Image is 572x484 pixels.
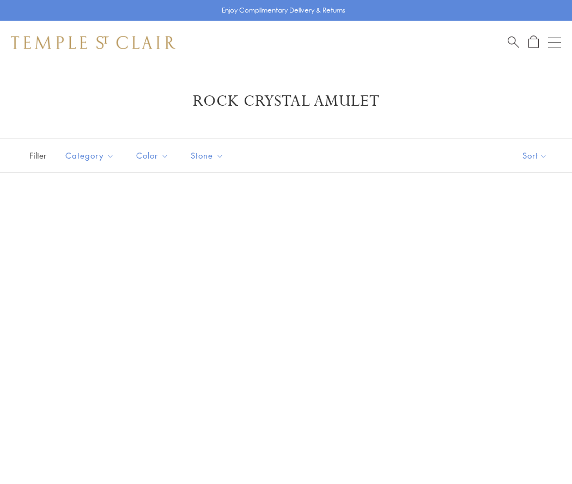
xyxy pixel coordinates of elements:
[128,143,177,168] button: Color
[498,139,572,172] button: Show sort by
[57,143,123,168] button: Category
[27,92,545,111] h1: Rock Crystal Amulet
[528,35,539,49] a: Open Shopping Bag
[222,5,345,16] p: Enjoy Complimentary Delivery & Returns
[508,35,519,49] a: Search
[131,149,177,162] span: Color
[548,36,561,49] button: Open navigation
[60,149,123,162] span: Category
[11,36,175,49] img: Temple St. Clair
[185,149,232,162] span: Stone
[182,143,232,168] button: Stone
